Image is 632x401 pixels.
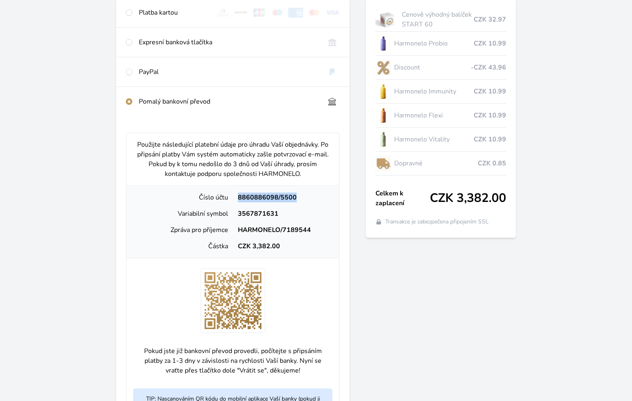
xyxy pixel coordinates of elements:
span: CZK 32.97 [474,15,506,24]
div: PayPal [139,67,318,77]
img: w+Xx5CGKi26qAAAAABJRU5ErkJggg== [201,268,265,333]
img: paypal.svg [325,67,340,77]
img: CLEAN_PROBIO_se_stinem_x-lo.jpg [375,33,391,54]
span: Dopravné [394,158,478,168]
span: CZK 10.99 [474,87,506,96]
img: onlineBanking_CZ.svg [325,37,340,47]
span: Harmonelo Probio [394,39,474,48]
span: Celkem k zaplacení [375,189,430,208]
img: mc.svg [306,8,321,17]
div: 8860886098/5500 [233,193,332,202]
span: Harmonelo Flexi [394,111,474,120]
div: 3567871631 [233,209,332,219]
div: Pomalý bankovní převod [139,97,318,106]
span: Harmonelo Immunity [394,87,474,96]
span: CZK 3,382.00 [430,191,506,206]
div: CZK 3,382.00 [233,241,332,251]
img: diners.svg [216,8,231,17]
img: IMMUNITY_se_stinem_x-lo.jpg [375,81,391,102]
div: Platba kartou [139,8,209,17]
div: Částka [133,241,233,251]
img: delivery-lo.png [375,153,391,173]
span: CZK 10.99 [474,111,506,120]
img: bankTransfer_IBAN.svg [325,97,340,106]
p: Použijte následující platební údaje pro úhradu Vaší objednávky. Po připsání platby Vám systém aut... [133,140,332,179]
div: Variabilní symbol [133,209,233,219]
span: Harmonelo Vitality [394,134,474,144]
img: maestro.svg [270,8,285,17]
img: visa.svg [325,8,340,17]
span: -CZK 43.96 [471,63,506,72]
img: discover.svg [233,8,248,17]
img: amex.svg [288,8,303,17]
img: CLEAN_FLEXI_se_stinem_x-hi_(1)-lo.jpg [375,105,391,126]
span: Transakce je zabezpečena připojením SSL [385,218,489,226]
span: CZK 10.99 [474,39,506,48]
div: Zpráva pro příjemce [133,225,233,235]
div: HARMONELO/7189544 [233,225,332,235]
span: CZK 10.99 [474,134,506,144]
img: CLEAN_VITALITY_se_stinem_x-lo.jpg [375,129,391,150]
span: Discount [394,63,471,72]
div: Expresní banková tlačítka [139,37,318,47]
p: Pokud jste již bankovní převod provedli, počítejte s připsáním platby za 1-3 dny v závislosti na ... [133,340,332,382]
img: jcb.svg [252,8,267,17]
span: Cenově výhodný balíček START 60 [402,10,474,29]
div: Číslo účtu [133,193,233,202]
span: CZK 0.85 [478,158,506,168]
img: discount-lo.png [375,57,391,78]
img: start.jpg [375,9,399,30]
